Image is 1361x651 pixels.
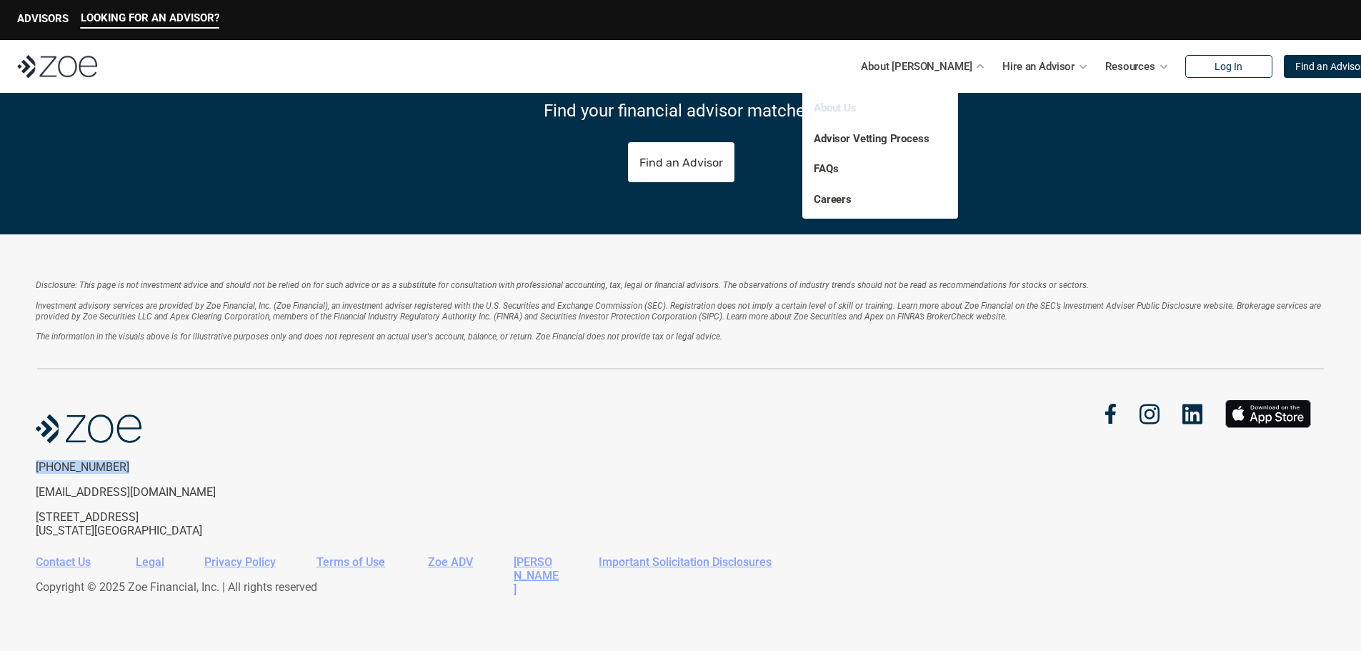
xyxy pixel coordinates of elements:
a: Careers [814,193,852,206]
a: Terms of Use [316,555,385,569]
a: Advisor Vetting Process [814,132,929,145]
p: Hire an Advisor [1002,56,1075,77]
a: Zoe ADV [428,555,473,569]
h2: Ready to Your Wealth? [324,52,1038,94]
p: [STREET_ADDRESS] [US_STATE][GEOGRAPHIC_DATA] [36,510,270,537]
a: Log In [1185,55,1272,78]
p: About [PERSON_NAME] [861,56,972,77]
em: Disclosure: This page is not investment advice and should not be relied on for such advice or as ... [36,280,1089,290]
a: Legal [136,555,164,569]
p: [PHONE_NUMBER] [36,460,270,474]
a: [PERSON_NAME] [514,555,559,596]
p: Log In [1215,61,1242,73]
a: Find an Advisor [627,143,734,183]
a: Privacy Policy [204,555,276,569]
p: Resources [1105,56,1155,77]
p: LOOKING FOR AN ADVISOR? [81,11,219,24]
p: Find an Advisor [639,156,722,169]
p: [EMAIL_ADDRESS][DOMAIN_NAME] [36,485,270,499]
em: The information in the visuals above is for illustrative purposes only and does not represent an ... [36,332,722,342]
em: Investment advisory services are provided by Zoe Financial, Inc. (Zoe Financial), an investment a... [36,301,1323,321]
p: Find your financial advisor matches. [544,101,818,121]
a: Important Solicitation Disclosures [599,555,772,569]
a: FAQs [814,162,838,175]
p: Copyright © 2025 Zoe Financial, Inc. | All rights reserved [36,580,1315,594]
a: Contact Us [36,555,91,569]
p: ADVISORS [17,12,69,25]
a: About Us [814,101,857,114]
